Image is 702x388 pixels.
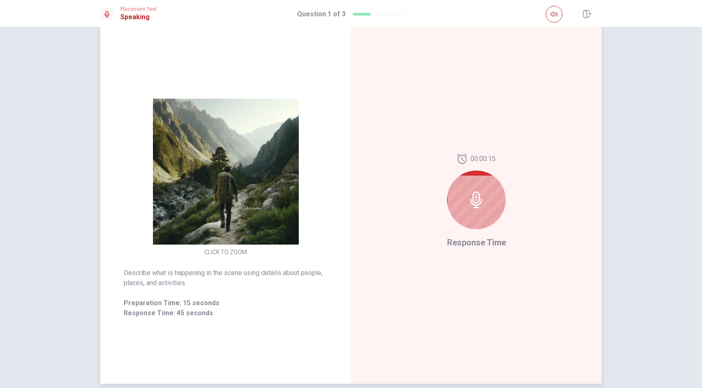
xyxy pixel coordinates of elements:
span: Preparation Time: 15 seconds [124,298,328,308]
span: Placement Test [120,6,157,12]
span: Describe what is happening in the scene using details about people, places, and activities. [124,268,328,288]
button: CLICK TO ZOOM [201,246,250,258]
span: 00:00:15 [471,154,496,164]
h1: Speaking [120,12,157,22]
span: Response Time: 45 seconds [124,308,328,318]
span: Response Time [447,237,506,248]
img: [object Object] [145,99,306,245]
h1: Question 1 of 3 [297,9,346,19]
